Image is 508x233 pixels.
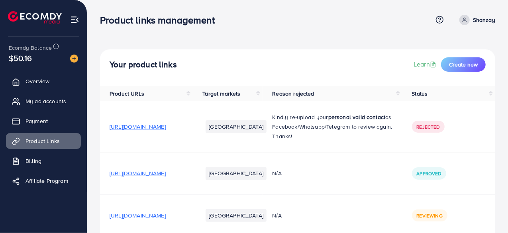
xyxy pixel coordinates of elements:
[70,15,79,24] img: menu
[25,157,41,165] span: Billing
[70,55,78,63] img: image
[272,90,314,98] span: Reason rejected
[272,131,392,141] p: Thanks!
[474,197,502,227] iframe: Chat
[8,11,62,23] img: logo
[6,73,81,89] a: Overview
[25,117,48,125] span: Payment
[6,173,81,189] a: Affiliate Program
[110,123,166,131] span: [URL][DOMAIN_NAME]
[449,61,478,69] span: Create new
[206,120,267,133] li: [GEOGRAPHIC_DATA]
[25,77,49,85] span: Overview
[25,177,68,185] span: Affiliate Program
[417,212,443,219] span: Reviewing
[6,93,81,109] a: My ad accounts
[417,170,441,177] span: Approved
[100,14,221,26] h3: Product links management
[417,123,440,130] span: Rejected
[272,112,392,131] p: Kindly re-upload your as Facebook/Whatsapp/Telegram to review again.
[110,90,144,98] span: Product URLs
[412,90,428,98] span: Status
[206,167,267,180] li: [GEOGRAPHIC_DATA]
[25,97,66,105] span: My ad accounts
[25,137,60,145] span: Product Links
[414,60,438,69] a: Learn
[206,209,267,222] li: [GEOGRAPHIC_DATA]
[6,133,81,149] a: Product Links
[441,57,486,72] button: Create new
[272,169,281,177] span: N/A
[6,153,81,169] a: Billing
[110,169,166,177] span: [URL][DOMAIN_NAME]
[272,211,281,219] span: N/A
[328,113,386,121] strong: personal valid contact
[8,48,33,68] span: $50.16
[202,90,240,98] span: Target markets
[110,211,166,219] span: [URL][DOMAIN_NAME]
[6,113,81,129] a: Payment
[456,15,495,25] a: Shanzay
[473,15,495,25] p: Shanzay
[110,60,177,70] h4: Your product links
[9,44,52,52] span: Ecomdy Balance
